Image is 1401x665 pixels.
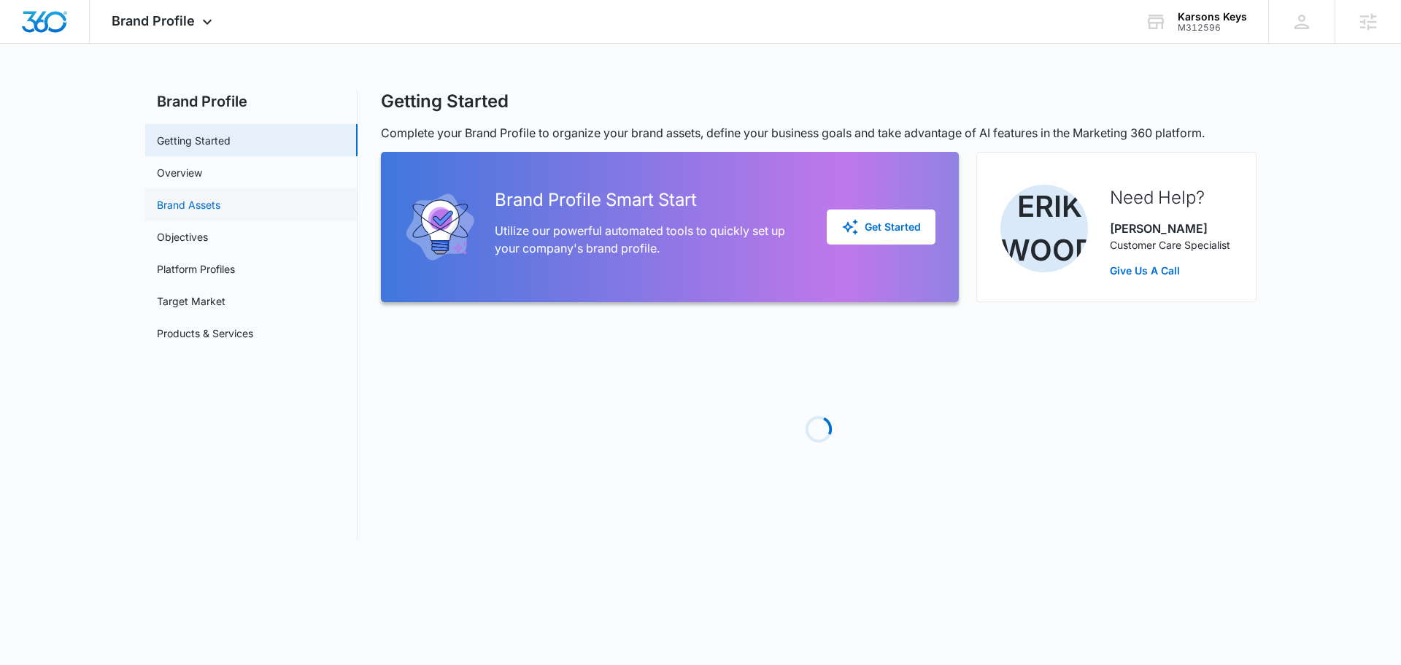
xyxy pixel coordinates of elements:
[157,326,253,341] a: Products & Services
[1178,11,1247,23] div: account name
[1178,23,1247,33] div: account id
[841,218,921,236] div: Get Started
[1110,185,1230,211] h2: Need Help?
[1110,263,1230,278] a: Give Us A Call
[157,197,220,212] a: Brand Assets
[495,187,803,213] h2: Brand Profile Smart Start
[827,210,935,245] button: Get Started
[157,229,208,245] a: Objectives
[381,124,1257,142] p: Complete your Brand Profile to organize your brand assets, define your business goals and take ad...
[145,91,358,112] h2: Brand Profile
[157,133,231,148] a: Getting Started
[157,261,235,277] a: Platform Profiles
[112,13,195,28] span: Brand Profile
[1110,237,1230,253] p: Customer Care Specialist
[157,165,202,180] a: Overview
[381,91,509,112] h1: Getting Started
[1110,220,1230,237] p: [PERSON_NAME]
[1000,185,1088,272] img: Erik Woods
[157,293,225,309] a: Target Market
[495,222,803,257] p: Utilize our powerful automated tools to quickly set up your company's brand profile.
